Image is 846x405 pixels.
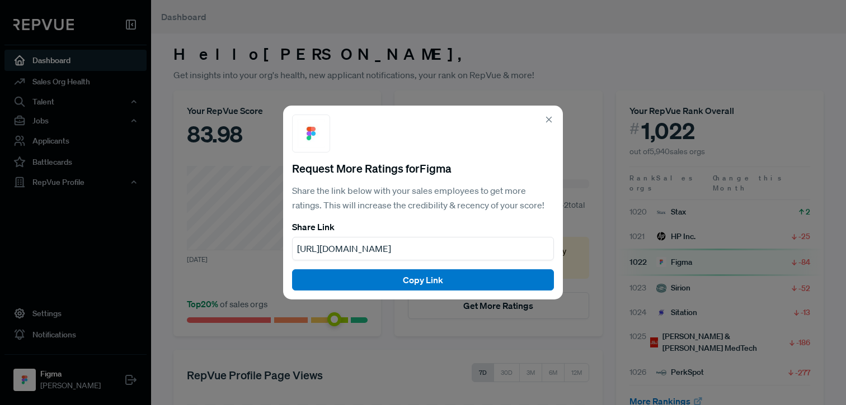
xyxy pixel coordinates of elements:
img: Figma [297,120,325,147]
h5: Request More Ratings for Figma [292,161,554,175]
p: Share the link below with your sales employees to get more ratings. This will increase the credib... [292,184,554,212]
span: [URL][DOMAIN_NAME] [297,243,391,254]
button: Copy Link [292,269,554,290]
h6: Share Link [292,222,554,232]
